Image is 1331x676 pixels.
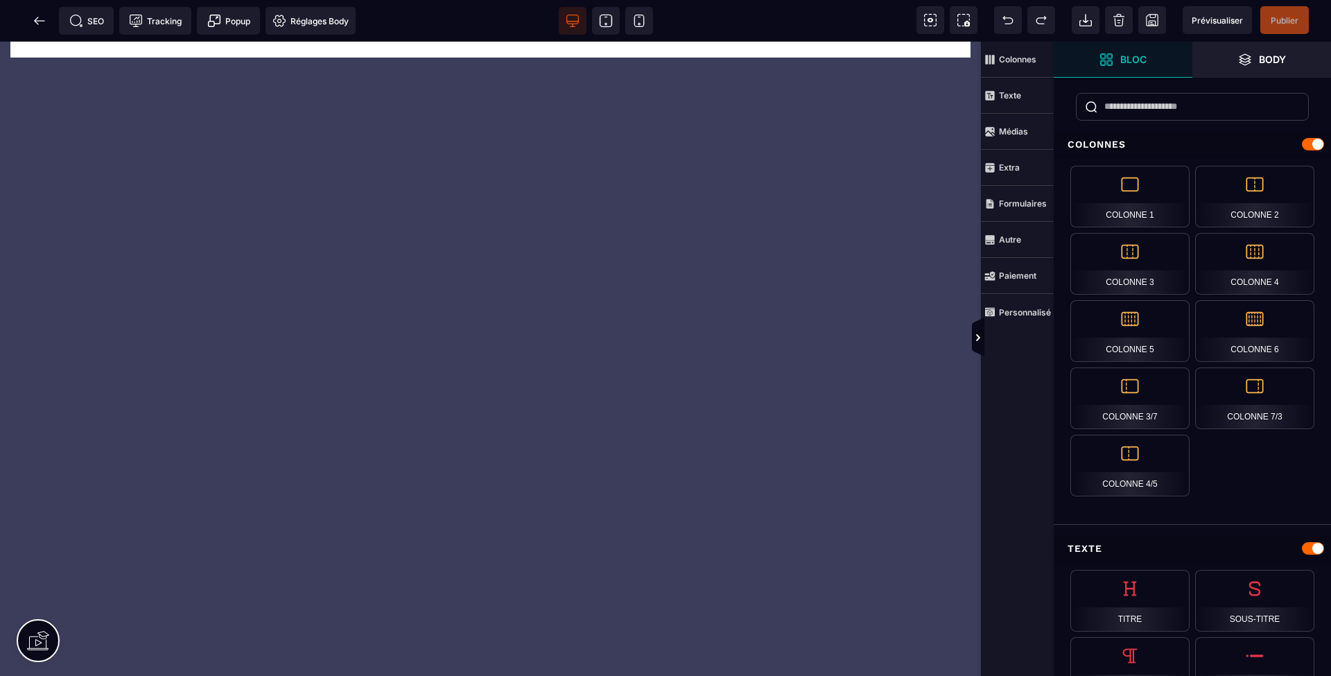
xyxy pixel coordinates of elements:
span: Favicon [266,7,356,35]
div: Colonne 4 [1195,233,1314,295]
div: Colonne 6 [1195,300,1314,362]
span: Aperçu [1183,6,1252,34]
strong: Formulaires [999,198,1047,209]
span: SEO [69,14,104,28]
span: Texte [981,78,1054,114]
span: Enregistrer le contenu [1260,6,1309,34]
span: Voir mobile [625,7,653,35]
span: Capture d'écran [950,6,977,34]
span: Colonnes [981,42,1054,78]
span: Voir tablette [592,7,620,35]
strong: Bloc [1120,54,1147,64]
span: Formulaires [981,186,1054,222]
div: Colonne 3 [1070,233,1190,295]
span: Voir bureau [559,7,586,35]
strong: Autre [999,234,1021,245]
strong: Extra [999,162,1020,173]
div: Colonne 2 [1195,166,1314,227]
strong: Body [1259,54,1286,64]
span: Ouvrir les blocs [1054,42,1192,78]
div: Colonne 5 [1070,300,1190,362]
div: Texte [1054,536,1331,562]
span: Enregistrer [1138,6,1166,34]
div: Colonne 1 [1070,166,1190,227]
span: Créer une alerte modale [197,7,260,35]
span: Paiement [981,258,1054,294]
span: Ouvrir les calques [1192,42,1331,78]
span: Rétablir [1027,6,1055,34]
span: Afficher les vues [1054,318,1068,359]
span: Autre [981,222,1054,258]
div: Colonne 7/3 [1195,367,1314,429]
div: Colonne 4/5 [1070,435,1190,496]
span: Popup [207,14,250,28]
div: Sous-titre [1195,570,1314,632]
div: Colonne 3/7 [1070,367,1190,429]
strong: Paiement [999,270,1036,281]
span: Tracking [129,14,182,28]
span: Extra [981,150,1054,186]
span: Médias [981,114,1054,150]
div: Colonnes [1054,132,1331,157]
span: Personnalisé [981,294,1054,330]
strong: Colonnes [999,54,1036,64]
span: Réglages Body [272,14,349,28]
span: Publier [1271,15,1298,26]
span: Code de suivi [119,7,191,35]
span: Voir les composants [916,6,944,34]
span: Importer [1072,6,1099,34]
strong: Médias [999,126,1028,137]
strong: Personnalisé [999,307,1051,318]
span: Prévisualiser [1192,15,1243,26]
strong: Texte [999,90,1021,101]
div: Titre [1070,570,1190,632]
span: Métadata SEO [59,7,114,35]
span: Nettoyage [1105,6,1133,34]
span: Retour [26,7,53,35]
span: Défaire [994,6,1022,34]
